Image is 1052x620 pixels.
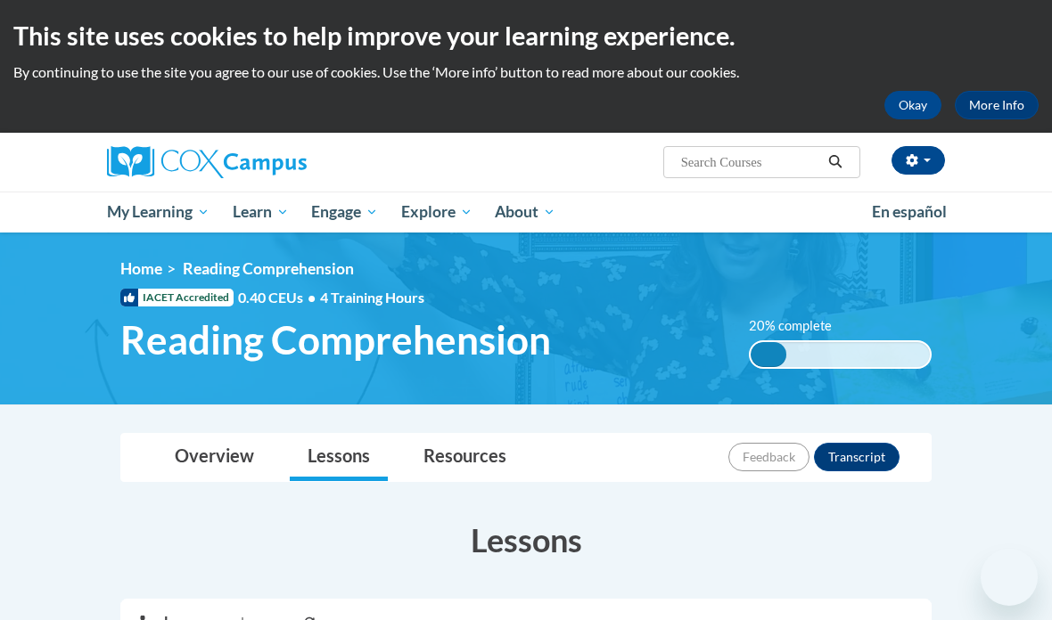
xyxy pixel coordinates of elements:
span: Explore [401,201,473,223]
h2: This site uses cookies to help improve your learning experience. [13,18,1039,53]
a: About [484,192,568,232]
span: En español [872,202,947,221]
a: Learn [221,192,300,232]
span: 0.40 CEUs [238,288,320,307]
h3: Lessons [120,518,932,562]
a: Overview [157,434,272,481]
a: Engage [300,192,390,232]
button: Search [822,151,849,173]
a: En español [860,193,958,231]
span: Engage [311,201,378,223]
iframe: Button to launch messaging window [981,549,1038,606]
a: Home [120,259,162,278]
a: Explore [390,192,484,232]
a: More Info [955,91,1039,119]
a: Cox Campus [107,146,368,178]
span: About [495,201,555,223]
span: Reading Comprehension [183,259,354,278]
div: Main menu [94,192,958,232]
p: By continuing to use the site you agree to our use of cookies. Use the ‘More info’ button to read... [13,62,1039,82]
span: My Learning [107,201,210,223]
label: 20% complete [749,316,851,336]
span: 4 Training Hours [320,289,424,306]
a: Resources [406,434,524,481]
button: Okay [884,91,941,119]
span: Reading Comprehension [120,316,551,363]
span: IACET Accredited [120,289,234,306]
span: Learn [233,201,289,223]
button: Feedback [728,443,810,471]
a: Lessons [290,434,388,481]
button: Transcript [814,443,900,471]
img: Cox Campus [107,146,307,178]
span: • [308,289,316,306]
a: My Learning [95,192,221,232]
input: Search Courses [679,151,822,173]
button: Account Settings [892,146,945,175]
div: 20% complete [751,342,786,367]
